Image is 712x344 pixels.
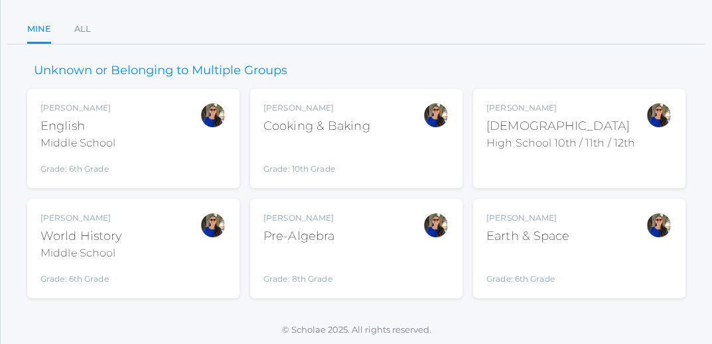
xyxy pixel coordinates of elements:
[40,156,115,175] div: Grade: 6th Grade
[74,16,91,42] a: All
[486,117,635,135] div: [DEMOGRAPHIC_DATA]
[486,135,635,151] div: High School 10th / 11th / 12th
[423,212,449,239] div: Stephanie Todhunter
[423,102,449,129] div: Stephanie Todhunter
[263,141,370,175] div: Grade: 10th Grade
[646,212,672,239] div: Stephanie Todhunter
[27,16,51,44] a: Mine
[263,117,370,135] div: Cooking & Baking
[40,102,115,114] div: [PERSON_NAME]
[40,135,115,151] div: Middle School
[486,212,569,224] div: [PERSON_NAME]
[486,102,635,114] div: [PERSON_NAME]
[263,212,334,224] div: [PERSON_NAME]
[646,102,672,129] div: Stephanie Todhunter
[40,117,115,135] div: English
[263,102,370,114] div: [PERSON_NAME]
[40,245,121,261] div: Middle School
[40,266,121,285] div: Grade: 6th Grade
[27,64,294,78] h3: Unknown or Belonging to Multiple Groups
[486,251,569,285] div: Grade: 6th Grade
[200,102,226,129] div: Stephanie Todhunter
[40,212,121,224] div: [PERSON_NAME]
[40,227,121,245] div: World History
[200,212,226,239] div: Stephanie Todhunter
[1,323,712,337] p: © Scholae 2025. All rights reserved.
[263,227,334,245] div: Pre-Algebra
[263,251,334,285] div: Grade: 8th Grade
[486,227,569,245] div: Earth & Space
